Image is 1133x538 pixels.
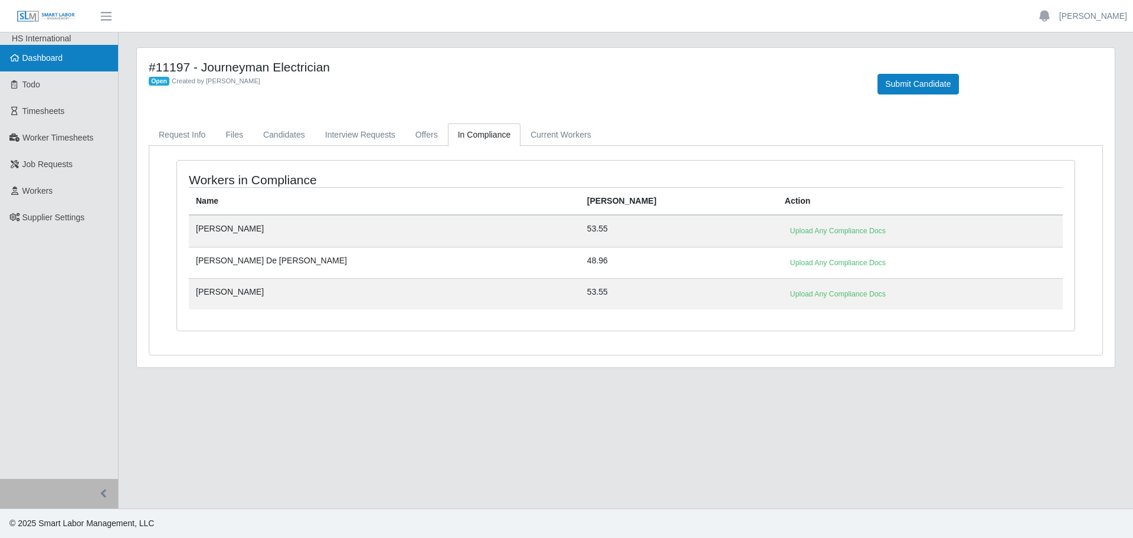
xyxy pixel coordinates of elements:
a: Request Info [149,123,215,146]
span: Job Requests [22,159,73,169]
td: [PERSON_NAME] [189,215,580,247]
a: Upload Any Compliance Docs [785,255,891,271]
a: Current Workers [520,123,601,146]
td: [PERSON_NAME] De [PERSON_NAME] [189,247,580,278]
a: Upload Any Compliance Docs [785,286,891,302]
td: 48.96 [580,247,778,278]
span: Workers [22,186,53,195]
button: Submit Candidate [877,74,958,94]
span: HS International [12,34,71,43]
span: Worker Timesheets [22,133,93,142]
span: Created by [PERSON_NAME] [172,77,260,84]
th: [PERSON_NAME] [580,188,778,216]
a: Files [215,123,253,146]
th: Action [778,188,1063,216]
a: [PERSON_NAME] [1059,10,1127,22]
td: 53.55 [580,278,778,309]
span: Open [149,77,169,86]
th: Name [189,188,580,216]
span: Supplier Settings [22,213,85,222]
a: In Compliance [448,123,521,146]
span: © 2025 Smart Labor Management, LLC [9,519,154,528]
a: Interview Requests [315,123,405,146]
h4: #11197 - Journeyman Electrician [149,60,860,74]
span: Dashboard [22,53,63,63]
span: Todo [22,80,40,89]
a: Candidates [253,123,315,146]
img: SLM Logo [17,10,76,23]
td: [PERSON_NAME] [189,278,580,309]
td: 53.55 [580,215,778,247]
a: Upload Any Compliance Docs [785,223,891,239]
span: Timesheets [22,106,65,116]
a: Offers [405,123,448,146]
h4: Workers in Compliance [189,172,543,187]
